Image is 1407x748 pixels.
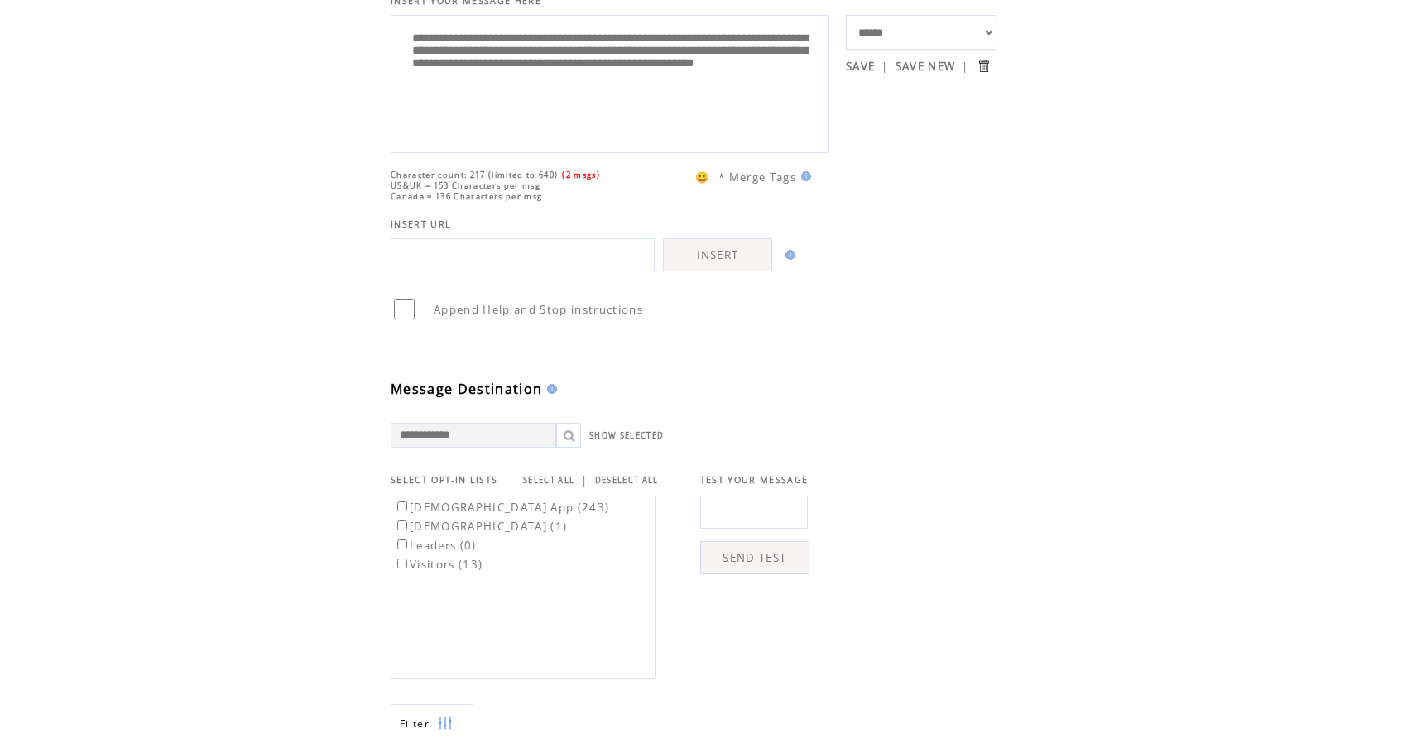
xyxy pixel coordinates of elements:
span: Canada = 136 Characters per msg [391,191,542,202]
a: Filter [391,704,473,741]
span: Character count: 217 (limited to 640) [391,170,558,180]
a: INSERT [663,238,772,271]
a: DESELECT ALL [595,475,659,486]
span: Append Help and Stop instructions [434,302,643,317]
span: | [581,472,588,487]
input: Submit [976,58,992,74]
span: SELECT OPT-IN LISTS [391,474,497,486]
a: SAVE NEW [896,59,956,74]
input: [DEMOGRAPHIC_DATA] (1) [397,520,407,530]
input: Leaders (0) [397,539,407,549]
img: help.gif [780,250,795,260]
span: * Merge Tags [718,170,796,185]
span: (2 msgs) [562,170,600,180]
a: SAVE [846,59,875,74]
input: [DEMOGRAPHIC_DATA] App (243) [397,501,407,511]
span: TEST YOUR MESSAGE [700,474,809,486]
span: US&UK = 153 Characters per msg [391,180,540,191]
input: Visitors (13) [397,559,407,568]
span: INSERT URL [391,218,451,230]
span: | [962,59,968,74]
label: Leaders (0) [394,538,477,553]
span: | [881,59,888,74]
label: Visitors (13) [394,557,483,572]
img: help.gif [796,171,811,181]
label: [DEMOGRAPHIC_DATA] App (243) [394,500,609,515]
span: 😀 [695,170,710,185]
span: Show filters [400,717,430,731]
img: filters.png [438,705,453,742]
span: Message Destination [391,380,542,398]
a: SELECT ALL [523,475,574,486]
a: SHOW SELECTED [589,430,664,441]
a: SEND TEST [700,541,809,574]
label: [DEMOGRAPHIC_DATA] (1) [394,519,567,534]
img: help.gif [542,384,557,394]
